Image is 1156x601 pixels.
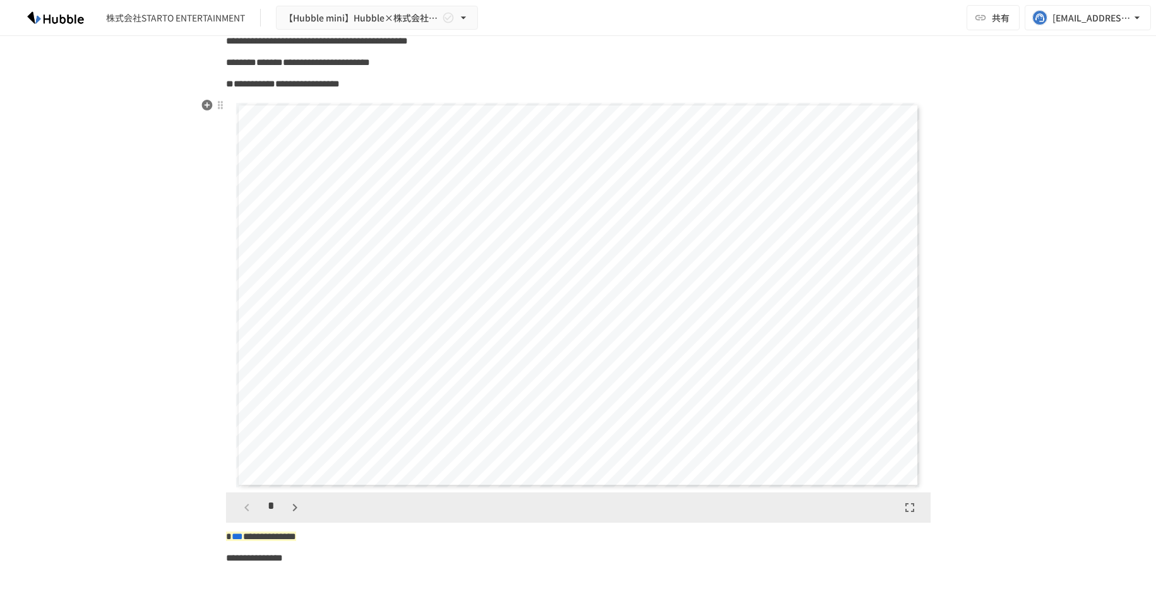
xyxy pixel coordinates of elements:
button: [EMAIL_ADDRESS][DOMAIN_NAME] [1025,5,1151,30]
div: [EMAIL_ADDRESS][DOMAIN_NAME] [1052,10,1131,26]
span: 【Hubble mini】Hubble×株式会社STARTO ENTERTAINMENT [284,10,439,26]
div: 株式会社STARTO ENTERTAINMENT [106,11,245,25]
button: 共有 [967,5,1020,30]
button: 【Hubble mini】Hubble×株式会社STARTO ENTERTAINMENT [276,6,478,30]
img: HzDRNkGCf7KYO4GfwKnzITak6oVsp5RHeZBEM1dQFiQ [15,8,96,28]
span: 共有 [992,11,1010,25]
div: Page 1 [226,98,931,492]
